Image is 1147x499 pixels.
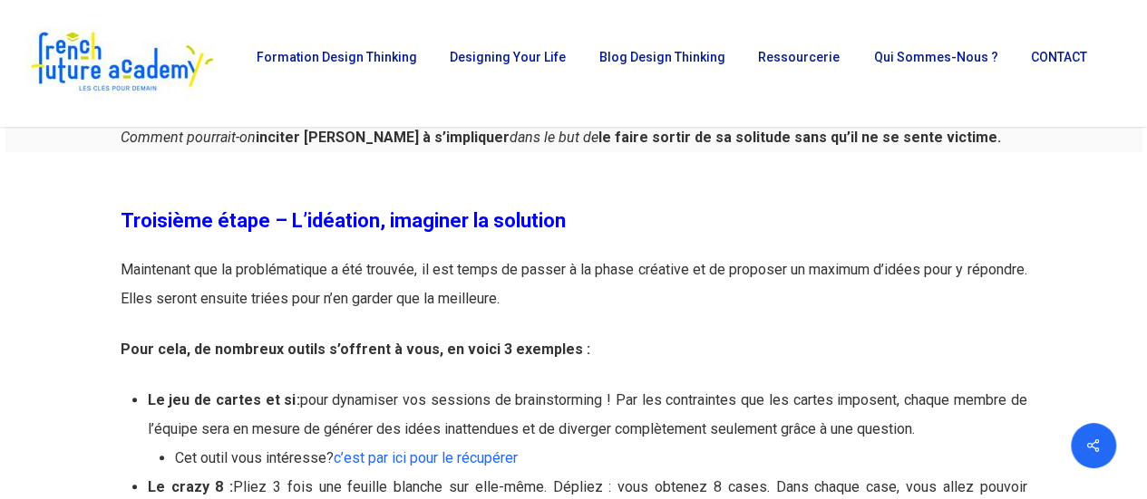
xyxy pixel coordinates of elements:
[148,391,1027,437] span: pour dynamiser vos sessions de brainstorming ! Par les contraintes que les cartes imposent, chaqu...
[1031,50,1087,64] span: CONTACT
[248,51,423,76] a: Formation Design Thinking
[121,208,566,232] span: Troisième étape – L’idéation, imaginer la solution
[590,51,731,76] a: Blog Design Thinking
[256,129,510,146] b: inciter [PERSON_NAME] à s’impliquer
[121,261,1027,307] span: Maintenant que la problématique a été trouvée, il est temps de passer à la phase créative et de p...
[864,51,1003,76] a: Qui sommes-nous ?
[441,51,572,76] a: Designing Your Life
[175,449,518,466] span: Cet outil vous intéresse?
[599,50,725,64] span: Blog Design Thinking
[749,51,846,76] a: Ressourcerie
[121,341,590,358] strong: Pour cela, de nombreux outils s’offrent à vous, en voici 3 exemples :
[121,129,256,146] i: Comment pourrait-on
[296,391,299,408] strong: :
[148,391,296,408] strong: Le jeu de cartes et si
[257,50,417,64] span: Formation Design Thinking
[1022,51,1094,76] a: CONTACT
[334,449,518,466] a: c’est par ici pour le récupérer
[758,50,840,64] span: Ressourcerie
[510,129,598,146] i: dans le but de
[873,50,997,64] span: Qui sommes-nous ?
[25,27,217,100] img: French Future Academy
[450,50,566,64] span: Designing Your Life
[148,478,233,495] strong: Le crazy 8 :
[598,129,1001,146] b: le faire sortir de sa solitude sans qu’il ne se sente victime.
